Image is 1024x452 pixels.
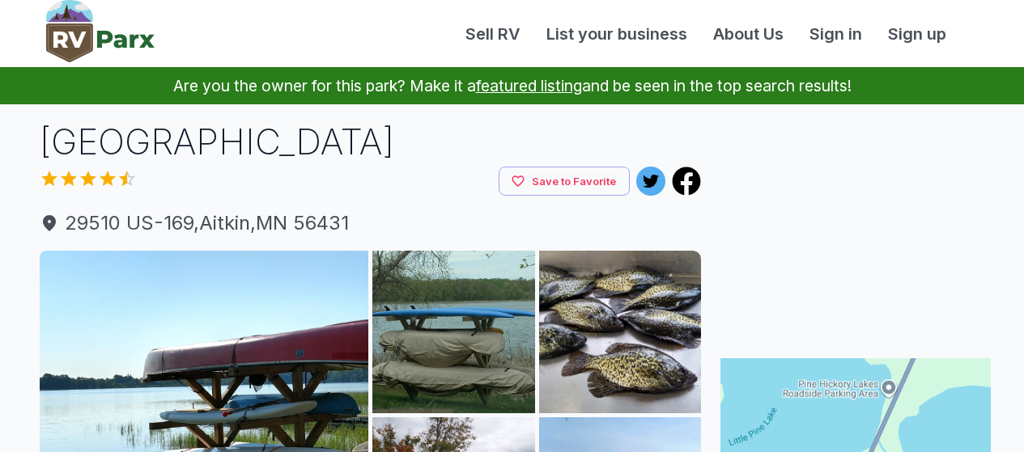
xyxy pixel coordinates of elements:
[372,251,535,413] img: AAcXr8qoj0q9ySsONUGAy6q8rQaELog4n_SFMA6WOY6ZS2fFTKHZ5D4vnwUoHoAxKCoeMs7VKGCPqx1MhDymb182FWSxlZAuf...
[875,22,959,46] a: Sign up
[720,117,991,319] iframe: Advertisement
[40,209,702,238] a: 29510 US-169,Aitkin,MN 56431
[476,76,582,95] a: featured listing
[700,22,797,46] a: About Us
[539,251,702,413] img: AAcXr8pAX_3Syqlu7AX2D68ZtOaohCbq9d1l64f1J7oY-Od3fGg357dpuTy0CtJUSJogAcO-lP9vH8IvB_fxoH5nSo6tLquJ_...
[499,167,630,196] button: Save to Favorite
[797,22,875,46] a: Sign in
[533,22,700,46] a: List your business
[40,209,702,238] span: 29510 US-169 , Aitkin , MN 56431
[453,22,533,46] a: Sell RV
[19,67,1005,104] p: Are you the owner for this park? Make it a and be seen in the top search results!
[40,117,702,167] h1: [GEOGRAPHIC_DATA]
